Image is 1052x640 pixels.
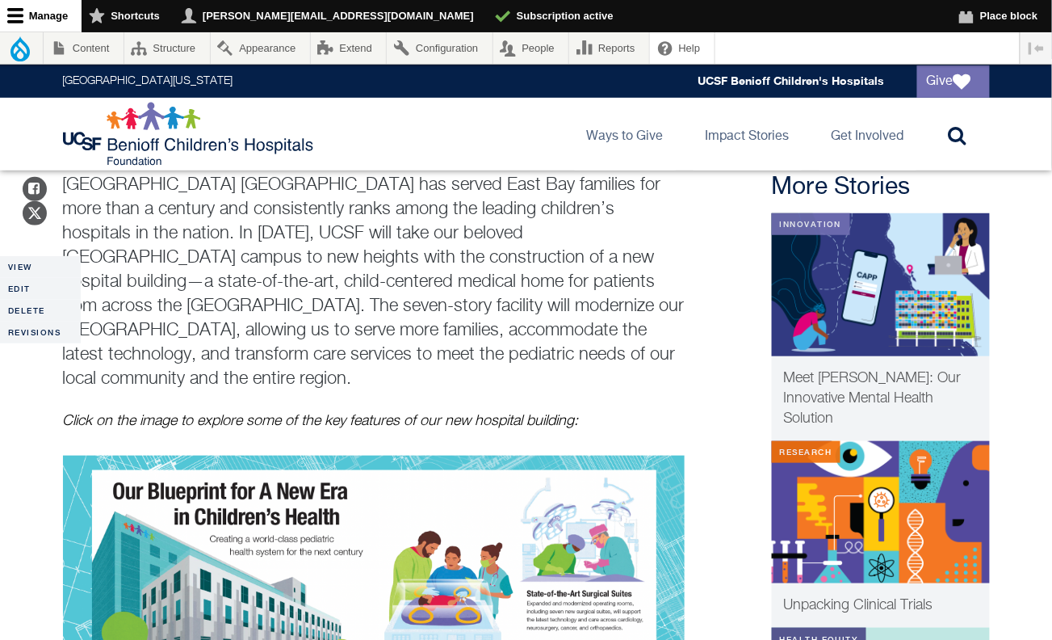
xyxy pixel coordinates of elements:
a: Extend [311,32,387,64]
div: Research [772,441,840,463]
h2: More Stories [772,173,990,202]
img: Meet CAPP [772,213,990,356]
img: Clinical Trials [772,441,990,584]
a: Get Involved [819,98,917,171]
span: Unpacking Clinical Trials [784,598,933,613]
a: Ways to Give [574,98,677,171]
a: Structure [124,32,210,64]
em: Click on the image to explore some of the key features of our new hospital building: [63,414,579,428]
a: Research Clinical Trials Unpacking Clinical Trials [772,441,990,629]
a: [GEOGRAPHIC_DATA][US_STATE] [63,76,233,87]
a: Reports [569,32,649,64]
p: [GEOGRAPHIC_DATA] [GEOGRAPHIC_DATA] has served East Bay families for more than a century and cons... [63,173,685,391]
a: Impact Stories [693,98,803,171]
a: Configuration [387,32,492,64]
a: Help [650,32,715,64]
img: Logo for UCSF Benioff Children's Hospitals Foundation [63,102,317,166]
a: UCSF Benioff Children's Hospitals [698,74,885,88]
a: Content [44,32,124,64]
a: Appearance [211,32,310,64]
a: People [493,32,569,64]
button: Vertical orientation [1021,32,1052,64]
div: Innovation [772,213,850,235]
a: Give [917,65,990,98]
a: Innovation Meet CAPP Meet [PERSON_NAME]: Our Innovative Mental Health Solution [772,213,990,441]
span: Meet [PERSON_NAME]: Our Innovative Mental Health Solution [784,371,962,426]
